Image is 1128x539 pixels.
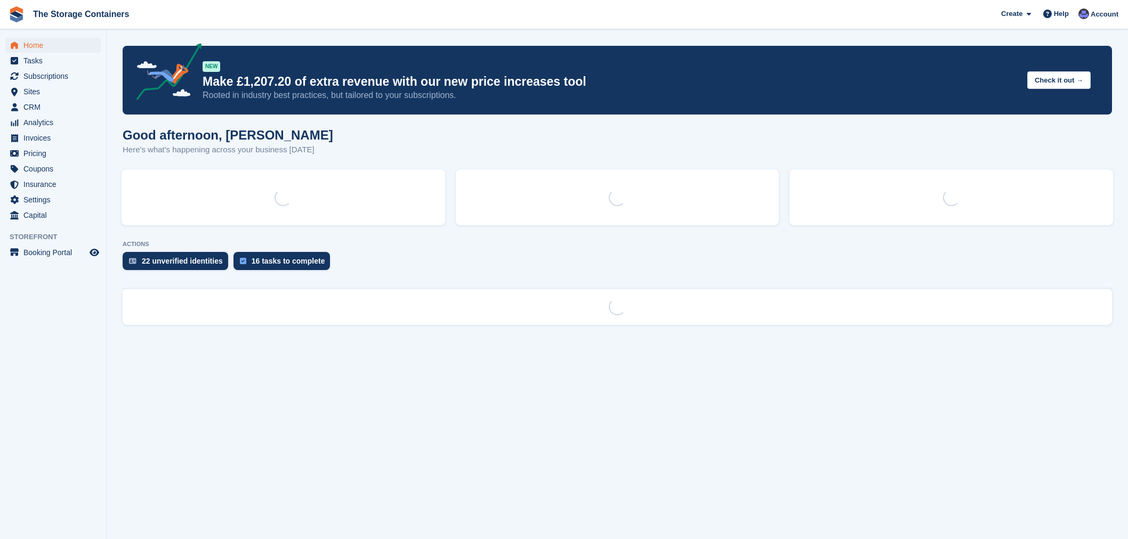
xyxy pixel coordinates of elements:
div: NEW [203,61,220,72]
div: 16 tasks to complete [252,257,325,265]
a: menu [5,84,101,99]
a: menu [5,38,101,53]
a: menu [5,69,101,84]
img: price-adjustments-announcement-icon-8257ccfd72463d97f412b2fc003d46551f7dbcb40ab6d574587a9cd5c0d94... [127,43,202,104]
a: 22 unverified identities [123,252,233,275]
span: Sites [23,84,87,99]
span: Help [1054,9,1069,19]
span: Subscriptions [23,69,87,84]
span: Analytics [23,115,87,130]
img: stora-icon-8386f47178a22dfd0bd8f6a31ec36ba5ce8667c1dd55bd0f319d3a0aa187defe.svg [9,6,25,22]
a: menu [5,53,101,68]
span: Create [1001,9,1022,19]
div: 22 unverified identities [142,257,223,265]
span: Storefront [10,232,106,242]
span: Coupons [23,161,87,176]
a: menu [5,115,101,130]
p: Make £1,207.20 of extra revenue with our new price increases tool [203,74,1019,89]
span: Tasks [23,53,87,68]
a: menu [5,130,101,145]
span: Booking Portal [23,245,87,260]
a: Preview store [88,246,101,259]
img: task-75834270c22a3079a89374b754ae025e5fb1db73e45f91037f5363f120a921f8.svg [240,258,246,264]
h1: Good afternoon, [PERSON_NAME] [123,128,333,142]
button: Check it out → [1027,71,1091,89]
a: menu [5,146,101,161]
p: Here's what's happening across your business [DATE] [123,144,333,156]
span: Home [23,38,87,53]
span: Invoices [23,130,87,145]
a: menu [5,100,101,115]
a: menu [5,192,101,207]
a: menu [5,245,101,260]
p: ACTIONS [123,241,1112,248]
a: The Storage Containers [29,5,133,23]
span: Insurance [23,177,87,192]
img: Dan Excell [1078,9,1089,19]
span: CRM [23,100,87,115]
span: Account [1091,9,1118,20]
img: verify_identity-adf6edd0f0f0b5bbfe63781bf79b02c33cf7c696d77639b501bdc392416b5a36.svg [129,258,136,264]
a: 16 tasks to complete [233,252,336,275]
p: Rooted in industry best practices, but tailored to your subscriptions. [203,89,1019,101]
a: menu [5,177,101,192]
span: Settings [23,192,87,207]
span: Pricing [23,146,87,161]
a: menu [5,208,101,223]
a: menu [5,161,101,176]
span: Capital [23,208,87,223]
